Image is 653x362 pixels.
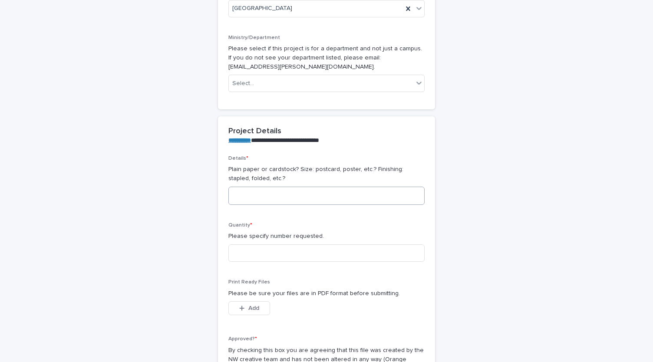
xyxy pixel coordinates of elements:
[228,35,280,40] span: Ministry/Department
[228,289,425,298] p: Please be sure your files are in PDF format before submitting.
[228,44,425,71] p: Please select if this project is for a department and not just a campus. If you do not see your d...
[228,223,252,228] span: Quantity
[228,301,270,315] button: Add
[228,127,281,136] h2: Project Details
[228,156,248,161] span: Details
[228,165,425,183] p: Plain paper or cardstock? Size: postcard, poster, etc.? Finishing: stapled, folded, etc.?
[228,232,425,241] p: Please specify number requested.
[228,336,257,342] span: Approved?
[228,280,270,285] span: Print Ready Files
[232,4,292,13] span: [GEOGRAPHIC_DATA]
[248,305,259,311] span: Add
[232,79,254,88] div: Select...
